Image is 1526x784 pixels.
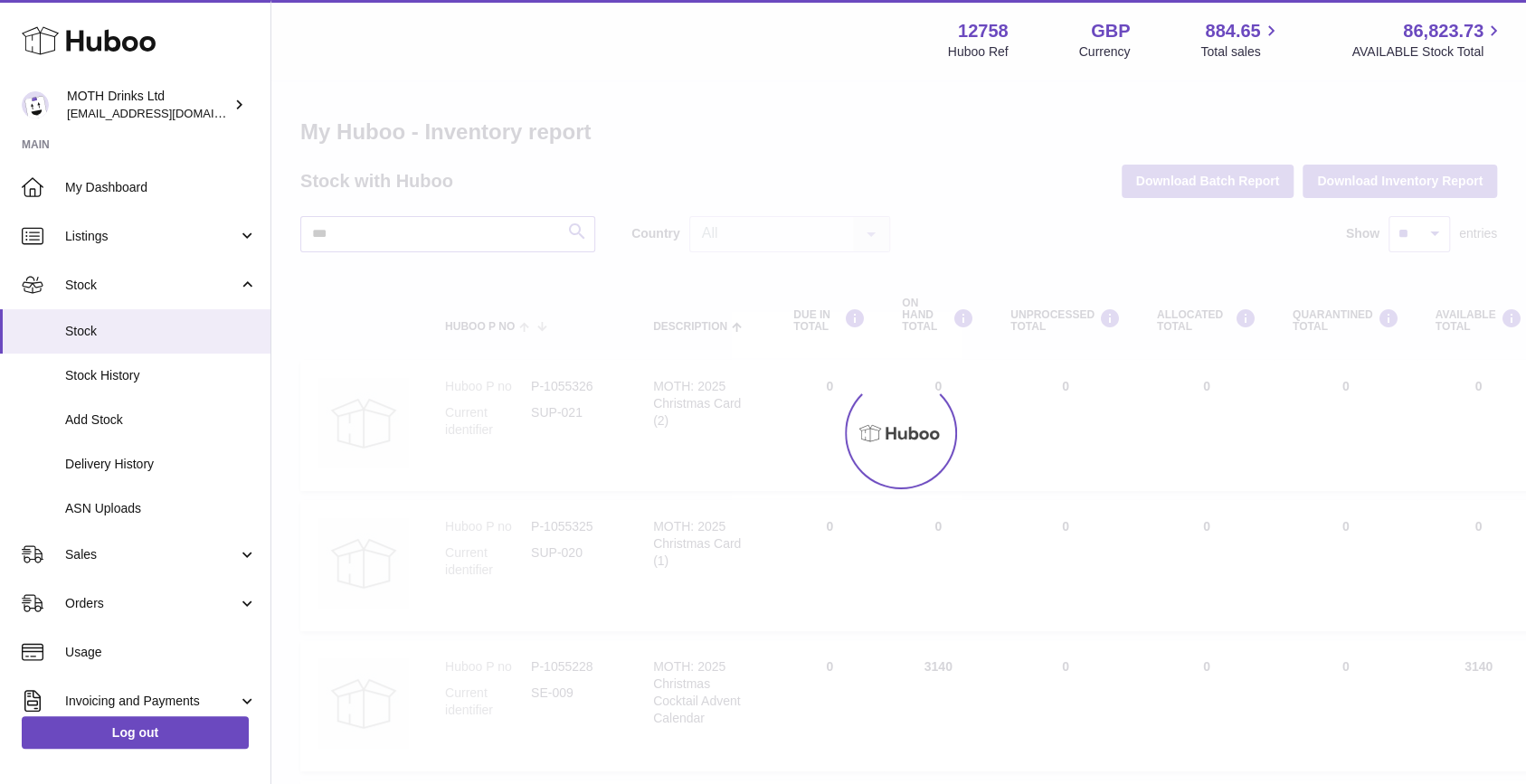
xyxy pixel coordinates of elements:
[65,277,238,294] span: Stock
[65,500,257,517] span: ASN Uploads
[1079,43,1131,61] div: Currency
[65,546,238,563] span: Sales
[65,595,238,612] span: Orders
[1351,43,1504,61] span: AVAILABLE Stock Total
[65,367,257,384] span: Stock History
[65,693,238,710] span: Invoicing and Payments
[1403,19,1483,43] span: 86,823.73
[65,228,238,245] span: Listings
[958,19,1009,43] strong: 12758
[1091,19,1130,43] strong: GBP
[67,88,230,122] div: MOTH Drinks Ltd
[65,179,257,196] span: My Dashboard
[1200,43,1281,61] span: Total sales
[65,456,257,473] span: Delivery History
[67,106,266,120] span: [EMAIL_ADDRESS][DOMAIN_NAME]
[65,411,257,429] span: Add Stock
[1200,19,1281,61] a: 884.65 Total sales
[22,91,49,118] img: orders@mothdrinks.com
[1351,19,1504,61] a: 86,823.73 AVAILABLE Stock Total
[65,644,257,661] span: Usage
[22,716,249,749] a: Log out
[948,43,1009,61] div: Huboo Ref
[65,323,257,340] span: Stock
[1205,19,1260,43] span: 884.65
